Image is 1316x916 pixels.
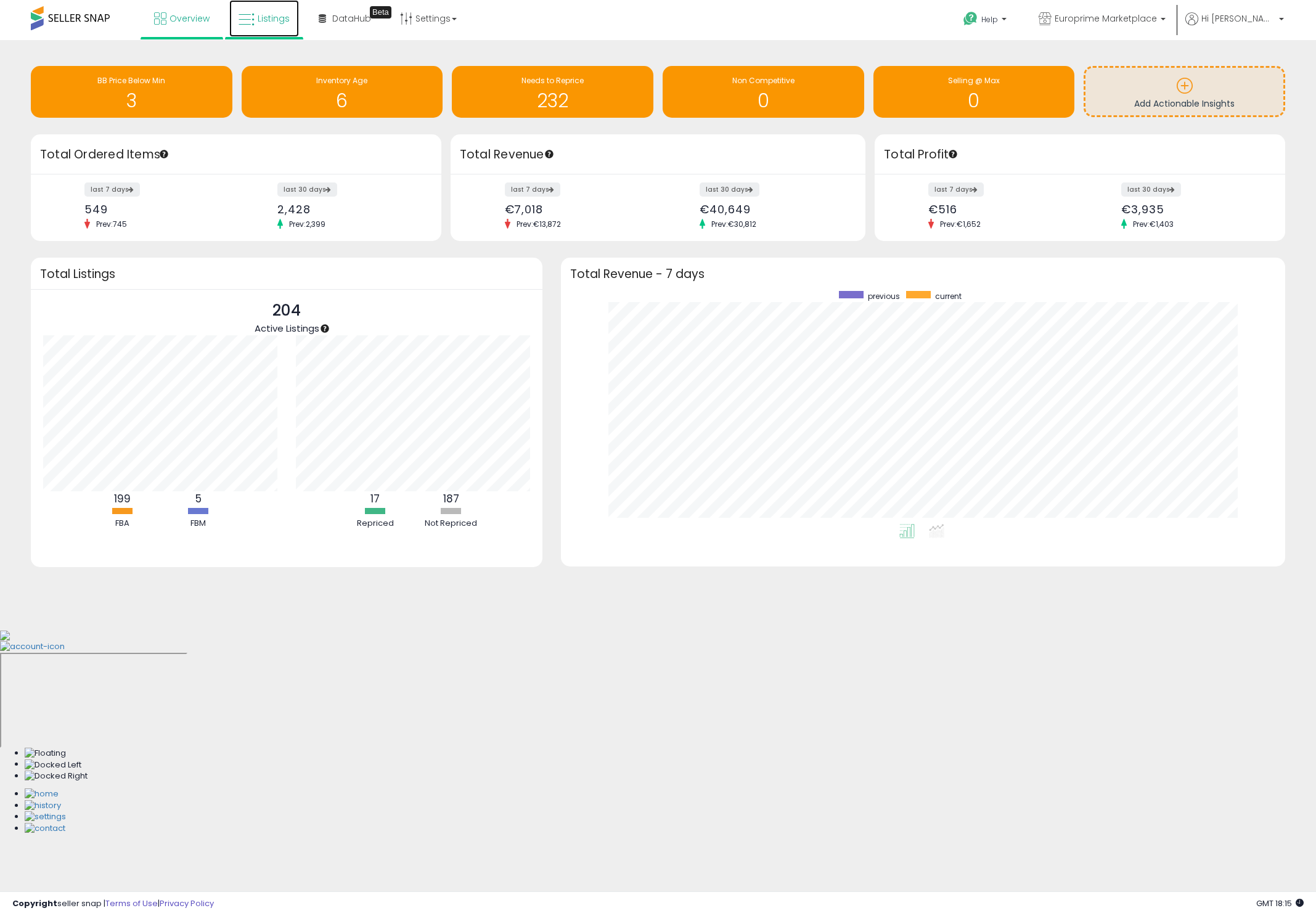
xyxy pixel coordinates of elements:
[277,182,337,197] label: last 30 days
[928,203,1071,216] div: €516
[277,203,420,216] div: 2,428
[1134,97,1235,110] span: Add Actionable Insights
[963,11,978,27] i: Get Help
[40,269,533,279] h3: Total Listings
[195,491,202,506] b: 5
[1121,203,1264,216] div: €3,935
[114,491,131,506] b: 199
[90,219,133,229] span: Prev: 745
[505,203,649,216] div: €7,018
[242,66,443,118] a: Inventory Age 6
[700,203,844,216] div: €40,649
[663,66,864,118] a: Non Competitive 0
[1055,12,1157,25] span: Europrime Marketplace
[25,800,61,812] img: History
[84,182,140,197] label: last 7 days
[544,149,555,160] div: Tooltip anchor
[934,219,987,229] span: Prev: €1,652
[370,491,380,506] b: 17
[370,6,391,18] div: Tooltip anchor
[255,322,319,335] span: Active Listings
[954,2,1019,40] a: Help
[40,146,432,163] h3: Total Ordered Items
[86,518,160,530] div: FBA
[981,14,998,25] span: Help
[258,12,290,25] span: Listings
[332,12,371,25] span: DataHub
[510,219,567,229] span: Prev: €13,872
[25,748,66,759] img: Floating
[700,182,759,197] label: last 30 days
[25,788,59,800] img: Home
[880,91,1069,111] h1: 0
[316,75,367,86] span: Inventory Age
[414,518,488,530] div: Not Repriced
[248,91,437,111] h1: 6
[460,146,856,163] h3: Total Revenue
[873,66,1075,118] a: Selling @ Max 0
[1121,182,1181,197] label: last 30 days
[97,75,165,86] span: BB Price Below Min
[37,91,226,111] h1: 3
[868,291,900,301] span: previous
[732,75,795,86] span: Non Competitive
[170,12,210,25] span: Overview
[458,91,647,111] h1: 232
[1201,12,1275,25] span: Hi [PERSON_NAME]
[319,323,330,334] div: Tooltip anchor
[31,66,232,118] a: BB Price Below Min 3
[705,219,762,229] span: Prev: €30,812
[25,811,66,823] img: Settings
[1085,68,1283,115] a: Add Actionable Insights
[1127,219,1180,229] span: Prev: €1,403
[443,491,459,506] b: 187
[521,75,584,86] span: Needs to Reprice
[1185,12,1284,40] a: Hi [PERSON_NAME]
[25,759,81,771] img: Docked Left
[935,291,962,301] span: current
[255,299,319,322] p: 204
[338,518,412,530] div: Repriced
[947,149,958,160] div: Tooltip anchor
[570,269,1276,279] h3: Total Revenue - 7 days
[161,518,235,530] div: FBM
[452,66,653,118] a: Needs to Reprice 232
[669,91,858,111] h1: 0
[25,771,88,782] img: Docked Right
[884,146,1276,163] h3: Total Profit
[25,823,65,835] img: Contact
[928,182,984,197] label: last 7 days
[505,182,560,197] label: last 7 days
[948,75,1000,86] span: Selling @ Max
[158,149,170,160] div: Tooltip anchor
[283,219,332,229] span: Prev: 2,399
[84,203,227,216] div: 549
